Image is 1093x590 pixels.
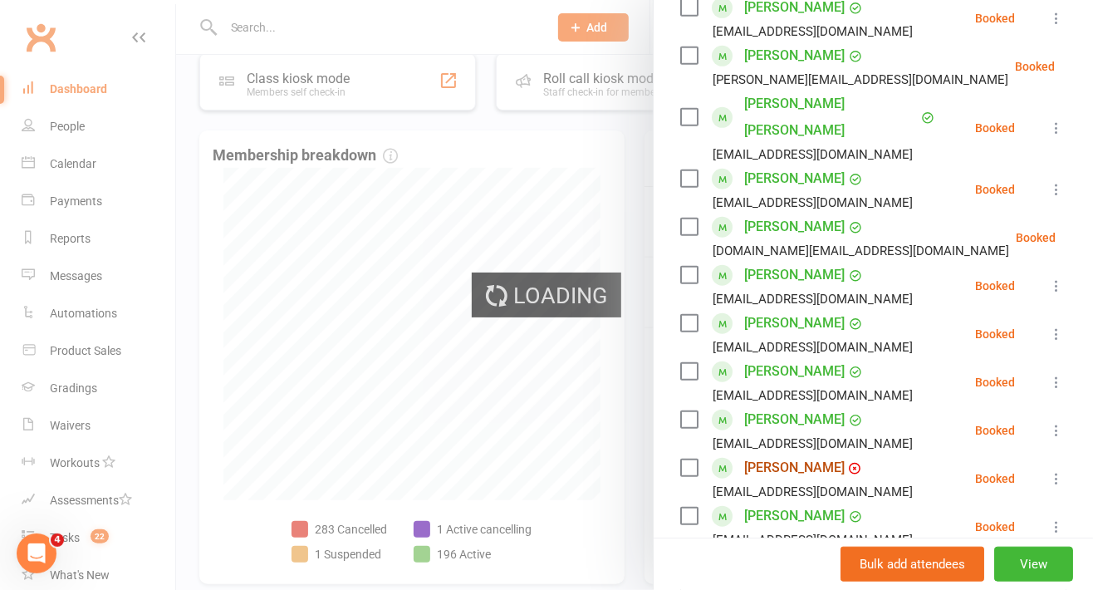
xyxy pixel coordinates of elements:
div: Booked [975,425,1015,436]
div: Booked [975,328,1015,340]
div: Booked [975,473,1015,484]
div: [EMAIL_ADDRESS][DOMAIN_NAME] [713,433,913,455]
button: Bulk add attendees [841,547,984,582]
a: [PERSON_NAME] [744,262,845,288]
div: [EMAIL_ADDRESS][DOMAIN_NAME] [713,144,913,165]
div: [PERSON_NAME][EMAIL_ADDRESS][DOMAIN_NAME] [713,69,1008,91]
div: Booked [975,280,1015,292]
div: Booked [975,521,1015,533]
div: [EMAIL_ADDRESS][DOMAIN_NAME] [713,288,913,310]
a: [PERSON_NAME] [744,165,845,192]
span: 4 [51,533,64,547]
div: Booked [1016,232,1056,243]
div: Booked [975,12,1015,24]
iframe: Intercom live chat [17,533,56,573]
a: [PERSON_NAME] [744,42,845,69]
div: Booked [975,184,1015,195]
div: Booked [975,376,1015,388]
a: [PERSON_NAME] [744,214,845,240]
div: [EMAIL_ADDRESS][DOMAIN_NAME] [713,481,913,503]
div: [EMAIL_ADDRESS][DOMAIN_NAME] [713,21,913,42]
a: [PERSON_NAME] [744,406,845,433]
div: [EMAIL_ADDRESS][DOMAIN_NAME] [713,529,913,551]
a: [PERSON_NAME] [744,503,845,529]
a: [PERSON_NAME] [744,455,845,481]
div: [EMAIL_ADDRESS][DOMAIN_NAME] [713,192,913,214]
button: View [994,547,1073,582]
div: Booked [1015,61,1055,72]
div: [DOMAIN_NAME][EMAIL_ADDRESS][DOMAIN_NAME] [713,240,1009,262]
a: [PERSON_NAME] [PERSON_NAME] [744,91,917,144]
div: [EMAIL_ADDRESS][DOMAIN_NAME] [713,337,913,358]
a: [PERSON_NAME] [744,358,845,385]
div: Booked [975,122,1015,134]
a: [PERSON_NAME] [744,310,845,337]
div: [EMAIL_ADDRESS][DOMAIN_NAME] [713,385,913,406]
